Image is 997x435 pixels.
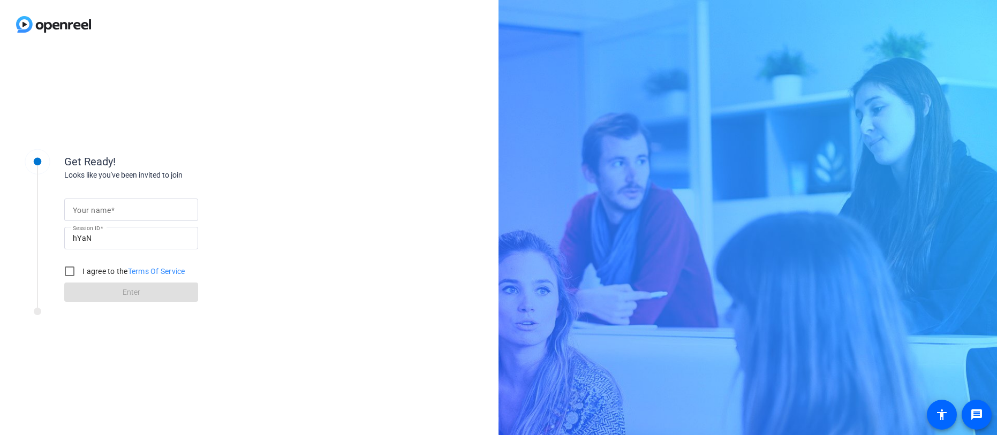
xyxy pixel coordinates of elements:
[64,154,278,170] div: Get Ready!
[970,408,983,421] mat-icon: message
[73,225,100,231] mat-label: Session ID
[80,266,185,277] label: I agree to the
[64,170,278,181] div: Looks like you've been invited to join
[73,206,111,215] mat-label: Your name
[935,408,948,421] mat-icon: accessibility
[128,267,185,276] a: Terms Of Service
